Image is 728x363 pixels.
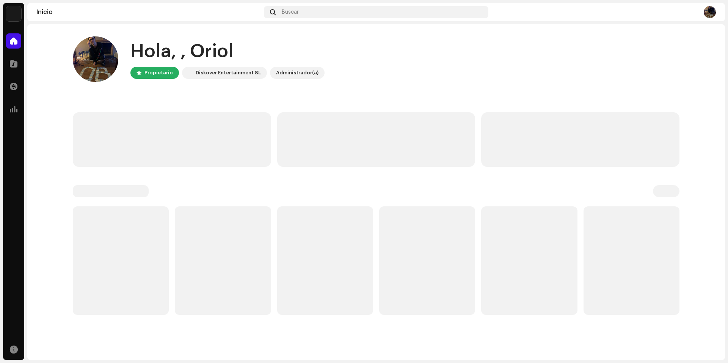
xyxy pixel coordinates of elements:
img: 78b35ea3-2a3f-43b6-b342-bd83a536f5db [73,36,118,82]
img: 297a105e-aa6c-4183-9ff4-27133c00f2e2 [184,68,193,77]
div: Inicio [36,9,261,15]
div: Propietario [144,68,173,77]
div: Hola, , Oriol [130,39,325,64]
div: Diskover Entertainment SL [196,68,261,77]
span: Buscar [282,9,299,15]
div: Administrador(a) [276,68,318,77]
img: 297a105e-aa6c-4183-9ff4-27133c00f2e2 [6,6,21,21]
img: 78b35ea3-2a3f-43b6-b342-bd83a536f5db [704,6,716,18]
